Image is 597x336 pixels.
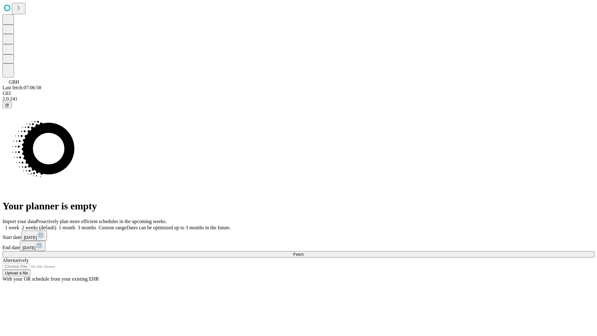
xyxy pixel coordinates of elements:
[2,91,595,96] div: GEI
[22,245,35,250] span: [DATE]
[2,231,595,241] div: Start date
[2,251,595,258] button: Fetch
[2,270,30,276] button: Upload a file
[2,200,595,212] h1: Your planner is empty
[21,231,47,241] button: [DATE]
[2,241,595,251] div: End date
[2,102,12,108] button: @
[2,85,41,90] span: Last fetch: 07:06:58
[2,96,595,102] div: 2.0.241
[9,79,19,85] span: GBH
[78,225,96,230] span: 3 months
[20,241,45,251] button: [DATE]
[24,235,37,240] span: [DATE]
[2,219,36,224] span: Import your data
[59,225,75,230] span: 1 month
[127,225,231,230] span: Dates can be optimized up to 3 months in the future.
[5,103,9,107] span: @
[36,219,167,224] span: Proactively plan more efficient schedules in the upcoming weeks.
[99,225,126,230] span: Custom range
[22,225,56,230] span: 2 weeks (default)
[2,258,29,263] span: Alternatively
[293,252,303,257] span: Fetch
[2,276,99,282] span: With your OR schedule from your existing EHR
[5,225,19,230] span: 1 week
